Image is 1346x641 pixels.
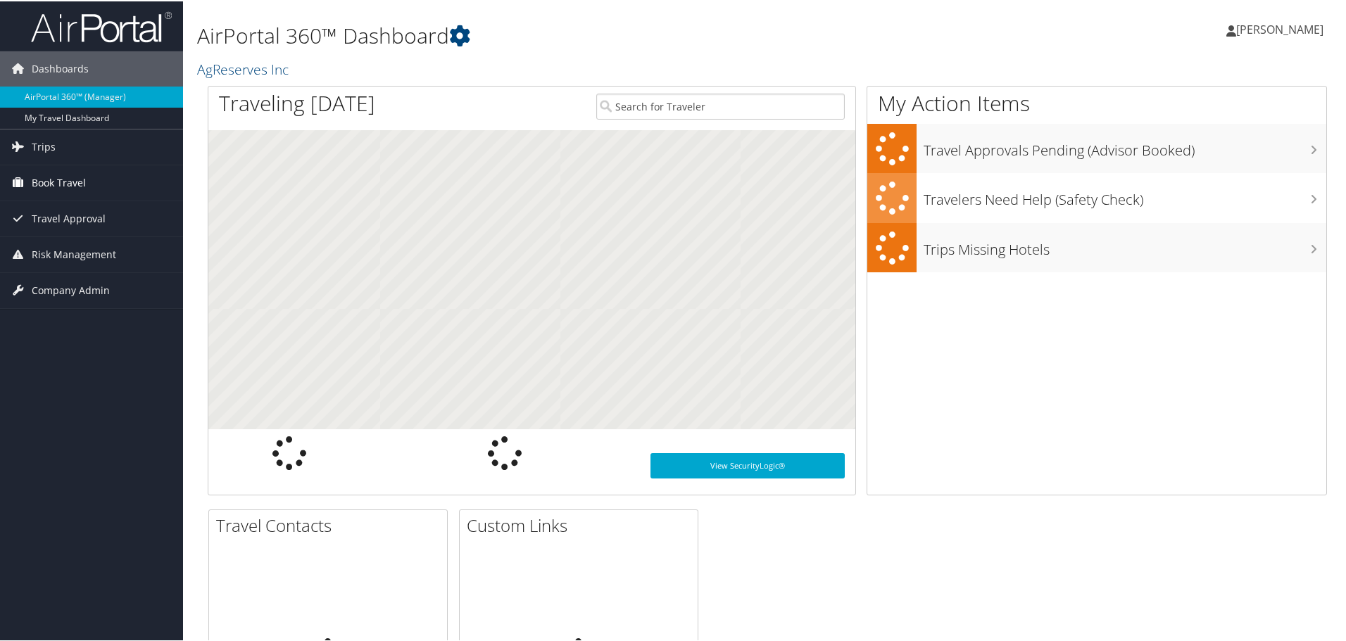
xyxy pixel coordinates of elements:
[1236,20,1323,36] span: [PERSON_NAME]
[650,452,845,477] a: View SecurityLogic®
[32,50,89,85] span: Dashboards
[32,200,106,235] span: Travel Approval
[867,122,1326,172] a: Travel Approvals Pending (Advisor Booked)
[197,20,957,49] h1: AirPortal 360™ Dashboard
[32,164,86,199] span: Book Travel
[867,87,1326,117] h1: My Action Items
[31,9,172,42] img: airportal-logo.png
[1226,7,1338,49] a: [PERSON_NAME]
[467,512,698,536] h2: Custom Links
[867,172,1326,222] a: Travelers Need Help (Safety Check)
[197,58,292,77] a: AgReserves Inc
[924,132,1326,159] h3: Travel Approvals Pending (Advisor Booked)
[32,272,110,307] span: Company Admin
[216,512,447,536] h2: Travel Contacts
[867,222,1326,272] a: Trips Missing Hotels
[32,128,56,163] span: Trips
[924,231,1326,258] h3: Trips Missing Hotels
[596,92,845,118] input: Search for Traveler
[219,87,375,117] h1: Traveling [DATE]
[924,182,1326,208] h3: Travelers Need Help (Safety Check)
[32,236,116,271] span: Risk Management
